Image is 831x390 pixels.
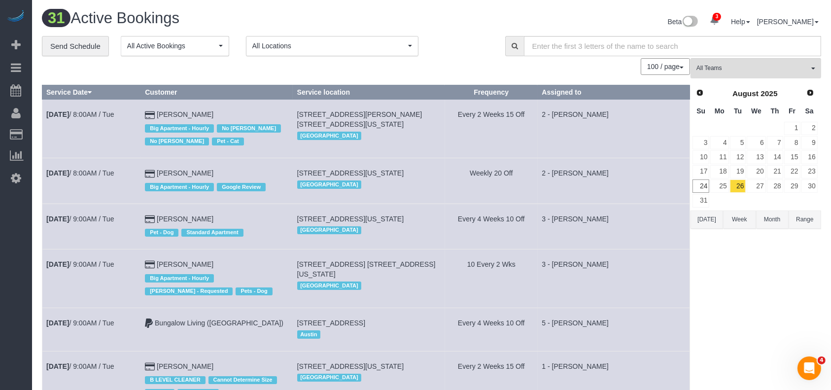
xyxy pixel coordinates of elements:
[692,165,709,178] a: 17
[145,287,233,295] span: [PERSON_NAME] - Requested
[297,330,320,338] span: Austin
[730,136,746,149] a: 5
[293,85,445,100] th: Service location
[641,58,690,75] button: 100 / page
[145,112,155,119] i: Credit Card Payment
[710,150,728,164] a: 11
[445,100,538,158] td: Frequency
[293,100,445,158] td: Service location
[252,41,406,51] span: All Locations
[46,215,69,223] b: [DATE]
[696,64,809,72] span: All Teams
[538,204,690,249] td: Assigned to
[293,204,445,249] td: Service location
[710,136,728,149] a: 4
[734,107,742,115] span: Tuesday
[818,356,826,364] span: 4
[141,308,293,351] td: Customer
[297,178,441,191] div: Location
[46,362,69,370] b: [DATE]
[297,260,436,278] span: [STREET_ADDRESS] [STREET_ADDRESS][US_STATE]
[212,138,244,145] span: Pet - Cat
[538,249,690,308] td: Assigned to
[705,10,724,32] a: 3
[732,89,759,98] span: August
[445,249,538,308] td: Frequency
[145,216,155,223] i: Credit Card Payment
[293,158,445,204] td: Service location
[42,249,141,308] td: Schedule date
[731,18,750,26] a: Help
[297,110,422,128] span: [STREET_ADDRESS][PERSON_NAME] [STREET_ADDRESS][US_STATE]
[710,179,728,193] a: 25
[297,215,404,223] span: [STREET_ADDRESS][US_STATE]
[293,249,445,308] td: Service location
[747,150,765,164] a: 13
[767,150,783,164] a: 14
[747,165,765,178] a: 20
[145,229,178,237] span: Pet - Dog
[145,138,209,145] span: No [PERSON_NAME]
[246,36,418,56] ol: All Locations
[806,89,814,97] span: Next
[747,179,765,193] a: 27
[181,229,243,237] span: Standard Apartment
[797,356,821,380] iframe: Intercom live chat
[6,10,26,24] img: Automaid Logo
[751,107,762,115] span: Wednesday
[42,36,109,57] a: Send Schedule
[730,150,746,164] a: 12
[42,204,141,249] td: Schedule date
[46,110,114,118] a: [DATE]/ 8:00AM / Tue
[155,319,283,327] a: Bungalow Living ([GEOGRAPHIC_DATA])
[747,136,765,149] a: 6
[693,86,707,100] a: Prev
[121,36,229,56] button: All Active Bookings
[710,165,728,178] a: 18
[46,260,114,268] a: [DATE]/ 9:00AM / Tue
[668,18,698,26] a: Beta
[538,85,690,100] th: Assigned to
[297,226,362,234] span: [GEOGRAPHIC_DATA]
[127,41,216,51] span: All Active Bookings
[692,150,709,164] a: 10
[730,165,746,178] a: 19
[789,107,796,115] span: Friday
[145,171,155,177] i: Credit Card Payment
[692,136,709,149] a: 3
[157,260,213,268] a: [PERSON_NAME]
[157,169,213,177] a: [PERSON_NAME]
[784,150,800,164] a: 15
[767,136,783,149] a: 7
[297,282,362,289] span: [GEOGRAPHIC_DATA]
[801,179,818,193] a: 30
[297,279,441,292] div: Location
[145,183,214,191] span: Big Apartment - Hourly
[801,122,818,135] a: 2
[713,13,721,21] span: 3
[208,376,277,384] span: Cannot Determine Size
[297,180,362,188] span: [GEOGRAPHIC_DATA]
[297,362,404,370] span: [STREET_ADDRESS][US_STATE]
[771,107,779,115] span: Thursday
[445,308,538,351] td: Frequency
[696,107,705,115] span: Sunday
[715,107,725,115] span: Monday
[145,376,205,384] span: B LEVEL CLEANER
[42,308,141,351] td: Schedule date
[217,124,281,132] span: No [PERSON_NAME]
[691,58,821,73] ol: All Teams
[297,169,404,177] span: [STREET_ADDRESS][US_STATE]
[46,260,69,268] b: [DATE]
[767,165,783,178] a: 21
[297,319,365,327] span: [STREET_ADDRESS]
[730,179,746,193] a: 26
[42,9,70,27] span: 31
[801,136,818,149] a: 9
[691,211,723,229] button: [DATE]
[756,211,789,229] button: Month
[141,85,293,100] th: Customer
[784,165,800,178] a: 22
[46,319,69,327] b: [DATE]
